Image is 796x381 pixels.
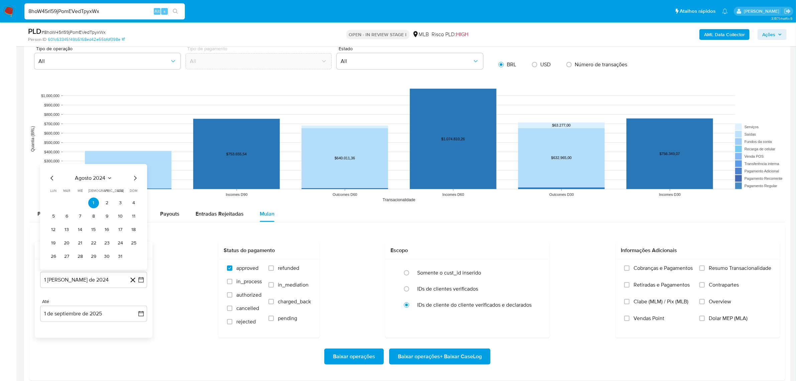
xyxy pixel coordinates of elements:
span: Atalhos rápidos [680,8,715,15]
button: Ações [758,29,787,40]
button: search-icon [168,7,182,16]
span: Alt [154,8,160,14]
a: 601c63345149b5168ed42e55bfdf398e [48,36,125,43]
span: Risco PLD: [432,31,469,38]
p: laisa.felismino@mercadolivre.com [744,8,782,14]
a: Sair [784,8,791,15]
a: Notificações [722,8,728,14]
span: 3.157.1-hotfix-5 [771,16,793,21]
b: AML Data Collector [704,29,745,40]
b: Person ID [28,36,46,43]
span: # 8hoW45rI59jPomEVedTpyxWx [41,29,106,35]
span: s [163,8,165,14]
input: Pesquise usuários ou casos... [24,7,185,16]
b: PLD [28,26,41,36]
p: OPEN - IN REVIEW STAGE I [346,30,410,39]
button: AML Data Collector [699,29,750,40]
div: MLB [412,31,429,38]
span: HIGH [456,30,469,38]
span: Ações [762,29,775,40]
